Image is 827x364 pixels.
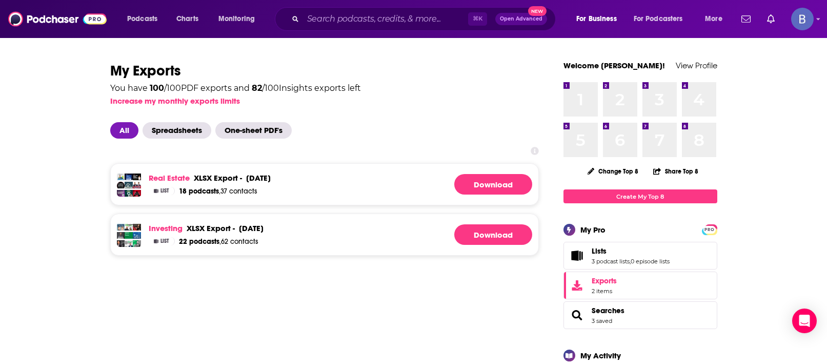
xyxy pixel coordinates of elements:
a: Charts [170,11,205,27]
span: Searches [563,301,717,329]
button: Share Top 8 [653,161,699,181]
span: New [528,6,547,16]
img: Stay Wealthy Retirement Podcast [125,240,133,248]
a: Show notifications dropdown [737,10,755,28]
span: More [705,12,722,26]
img: David and David on Real Estate [133,182,141,190]
span: List [160,239,169,244]
span: Podcasts [127,12,157,26]
img: Earn & Invest [117,232,125,240]
span: Logged in as BTallent [791,8,814,30]
img: Optimal Finance Daily - Financial Independence and Money Advice [125,232,133,240]
span: , [630,258,631,265]
div: Open Intercom Messenger [792,309,817,333]
div: My Pro [580,225,606,235]
a: Show notifications dropdown [763,10,779,28]
a: 22 podcasts,62 contacts [179,237,258,246]
a: Exports [563,272,717,299]
div: You have / 100 PDF exports and / 100 Insights exports left [110,84,361,92]
img: The Personal Finance Podcast [133,240,141,248]
span: Exports [592,276,617,285]
a: Lists [592,246,670,256]
a: 3 podcast lists [592,258,630,265]
span: ⌘ K [468,12,487,26]
button: One-sheet PDF's [215,122,296,139]
a: Create My Top 8 [563,189,717,203]
img: Accumulating Wealth [117,224,125,232]
a: Generating File [454,224,532,245]
button: Show profile menu [791,8,814,30]
button: open menu [627,11,698,27]
button: Change Top 8 [581,165,645,178]
span: List [160,188,169,194]
img: KGCI: Real Estate on Air [125,174,133,182]
span: Exports [567,278,588,293]
img: The Passive Income MD Podcast [117,240,125,248]
span: PRO [703,226,716,234]
span: 2 items [592,288,617,295]
span: Lists [563,242,717,270]
span: 82 [252,83,262,93]
span: Lists [592,246,607,256]
img: Eye On Real Estate [133,174,141,182]
div: [DATE] [239,223,264,233]
button: open menu [211,11,268,27]
img: Podchaser - Follow, Share and Rate Podcasts [8,9,107,29]
span: Spreadsheets [143,122,211,139]
button: open menu [120,11,171,27]
span: 22 podcasts [179,237,219,246]
h1: My Exports [110,62,539,80]
span: Open Advanced [500,16,542,22]
a: Lists [567,248,588,263]
button: open menu [569,11,630,27]
a: Welcome [PERSON_NAME]! [563,61,665,70]
button: Spreadsheets [143,122,215,139]
span: One-sheet PDF's [215,122,292,139]
span: All [110,122,138,139]
a: Searches [592,306,624,315]
button: Open AdvancedNew [495,13,547,25]
a: 18 podcasts,37 contacts [179,187,257,196]
span: For Podcasters [634,12,683,26]
div: [DATE] [246,173,271,183]
a: Download [454,174,532,195]
a: PRO [703,225,716,233]
div: export - [187,223,235,233]
button: Increase my monthly exports limits [110,96,240,106]
span: 18 podcasts [179,187,219,196]
a: 0 episode lists [631,258,670,265]
a: View Profile [676,61,717,70]
img: Leading Voices in Real Estate [117,190,125,198]
img: How to Buy a Home [125,190,133,198]
span: Charts [176,12,198,26]
img: Unstoppable Real Estate Agents [125,182,133,190]
img: So Money with Farnoosh Torabi [133,224,141,232]
input: Search podcasts, credits, & more... [303,11,468,27]
img: Jill on Money with Jill Schlesinger [133,232,141,240]
a: investing [149,223,183,233]
img: BiggerPockets Real Estate Podcast [117,174,125,182]
span: xlsx [187,223,205,233]
span: xlsx [194,173,212,183]
div: Search podcasts, credits, & more... [285,7,566,31]
button: open menu [698,11,735,27]
img: The Millionaire Real Estate Agent | The MREA Podcast [133,190,141,198]
a: Real Estate [149,173,190,183]
img: The Carol Royse Real Estate Show Podcast [117,182,125,190]
span: 100 [150,83,164,93]
a: Searches [567,308,588,322]
span: Monitoring [218,12,255,26]
div: export - [194,173,242,183]
div: My Activity [580,351,621,360]
img: Catching Up to FI [125,224,133,232]
img: User Profile [791,8,814,30]
span: For Business [576,12,617,26]
button: All [110,122,143,139]
a: 3 saved [592,317,612,324]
